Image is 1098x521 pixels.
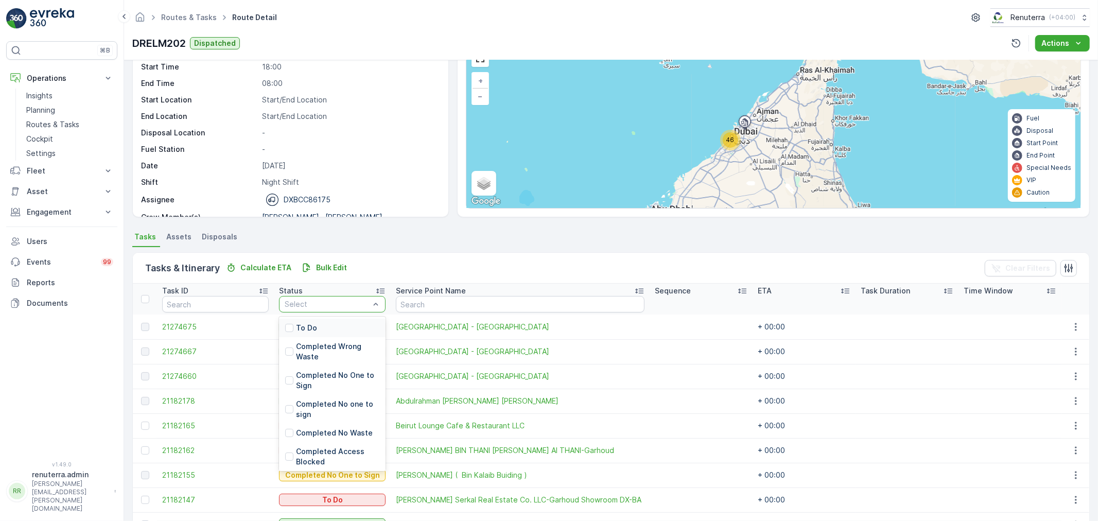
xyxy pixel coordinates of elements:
p: Completed No One to Sign [285,470,380,480]
p: ETA [758,286,772,296]
a: Routes & Tasks [22,117,117,132]
button: Operations [6,68,117,89]
p: Sequence [655,286,691,296]
p: ⌘B [100,46,110,55]
span: [GEOGRAPHIC_DATA] - [GEOGRAPHIC_DATA] [396,322,644,332]
p: End Time [141,78,258,89]
p: Disposal [1026,127,1053,135]
button: Calculate ETA [222,262,295,274]
a: 21182162 [162,445,269,456]
p: Service Point Name [396,286,466,296]
div: Toggle Row Selected [141,422,149,430]
p: Tasks & Itinerary [145,261,220,275]
p: Events [27,257,95,267]
a: 21182155 [162,470,269,480]
p: Clear Filters [1005,263,1050,273]
a: Saudi German Hospital - Barsha [396,322,644,332]
div: RR [9,483,25,499]
td: + 00:00 [753,488,856,512]
span: 21182165 [162,421,269,431]
td: + 00:00 [753,364,856,389]
img: Google [469,195,503,208]
p: Completed Access Blocked [296,446,379,467]
span: [GEOGRAPHIC_DATA] - [GEOGRAPHIC_DATA] [396,371,644,381]
a: 21182147 [162,495,269,505]
td: + 00:00 [753,413,856,438]
div: Toggle Row Selected [141,496,149,504]
p: Users [27,236,113,247]
p: Start/End Location [262,95,438,105]
p: DRELM202 [132,36,186,51]
button: Clear Filters [985,260,1056,276]
p: 99 [103,258,111,266]
span: [PERSON_NAME] BIN THANI [PERSON_NAME] Al THANI-Garhoud [396,445,644,456]
p: Night Shift [262,177,438,187]
a: Settings [22,146,117,161]
img: logo [6,8,27,29]
button: Bulk Edit [298,262,351,274]
input: Search [162,296,269,312]
p: [PERSON_NAME] , [PERSON_NAME] ... [262,213,391,221]
a: Saudi German Hospital - Barsha [396,346,644,357]
a: Events99 [6,252,117,272]
p: [PERSON_NAME][EMAIL_ADDRESS][PERSON_NAME][DOMAIN_NAME] [32,480,109,513]
p: Planning [26,105,55,115]
img: Screenshot_2024-07-26_at_13.33.01.png [990,12,1006,23]
p: Dispatched [194,38,236,48]
p: Disposal Location [141,128,258,138]
p: ( +04:00 ) [1049,13,1075,22]
p: Fuel [1026,114,1039,123]
button: Fleet [6,161,117,181]
span: 21274675 [162,322,269,332]
p: Status [279,286,303,296]
p: Documents [27,298,113,308]
p: [DATE] [262,161,438,171]
a: Zoom In [473,73,488,89]
div: 0 [466,44,1080,208]
a: Saudi German Hospital - Barsha [396,371,644,381]
button: RRrenuterra.admin[PERSON_NAME][EMAIL_ADDRESS][PERSON_NAME][DOMAIN_NAME] [6,470,117,513]
td: + 00:00 [753,389,856,413]
a: Beirut Lounge Cafe & Restaurant LLC [396,421,644,431]
button: Asset [6,181,117,202]
p: Shift [141,177,258,187]
p: Crew Member(s) [141,212,258,222]
a: Routes & Tasks [161,13,217,22]
p: Operations [27,73,97,83]
p: Start/End Location [262,111,438,121]
span: Tasks [134,232,156,242]
td: + 00:00 [753,339,856,364]
span: Abdulrahman [PERSON_NAME] [PERSON_NAME] [396,396,644,406]
p: Start Location [141,95,258,105]
p: Cockpit [26,134,53,144]
a: Zoom Out [473,89,488,104]
a: 21274667 [162,346,269,357]
td: + 00:00 [753,315,856,339]
p: VIP [1026,176,1036,184]
span: Disposals [202,232,237,242]
button: Engagement [6,202,117,222]
p: Reports [27,277,113,288]
a: 21182178 [162,396,269,406]
input: Search [396,296,644,312]
p: Routes & Tasks [26,119,79,130]
p: To Do [322,495,343,505]
p: Asset [27,186,97,197]
a: Homepage [134,15,146,24]
span: 21274660 [162,371,269,381]
img: logo_light-DOdMpM7g.png [30,8,74,29]
span: + [478,76,483,85]
button: Actions [1035,35,1090,51]
a: Naseer Bin Abdullatif Al Serkal Real Estate Co. LLC-Garhoud Showroom DX-BA [396,495,644,505]
button: Dispatched [190,37,240,49]
p: Assignee [141,195,175,205]
p: Special Needs [1026,164,1071,172]
p: Task ID [162,286,188,296]
span: − [478,92,483,100]
div: Toggle Row Selected [141,348,149,356]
